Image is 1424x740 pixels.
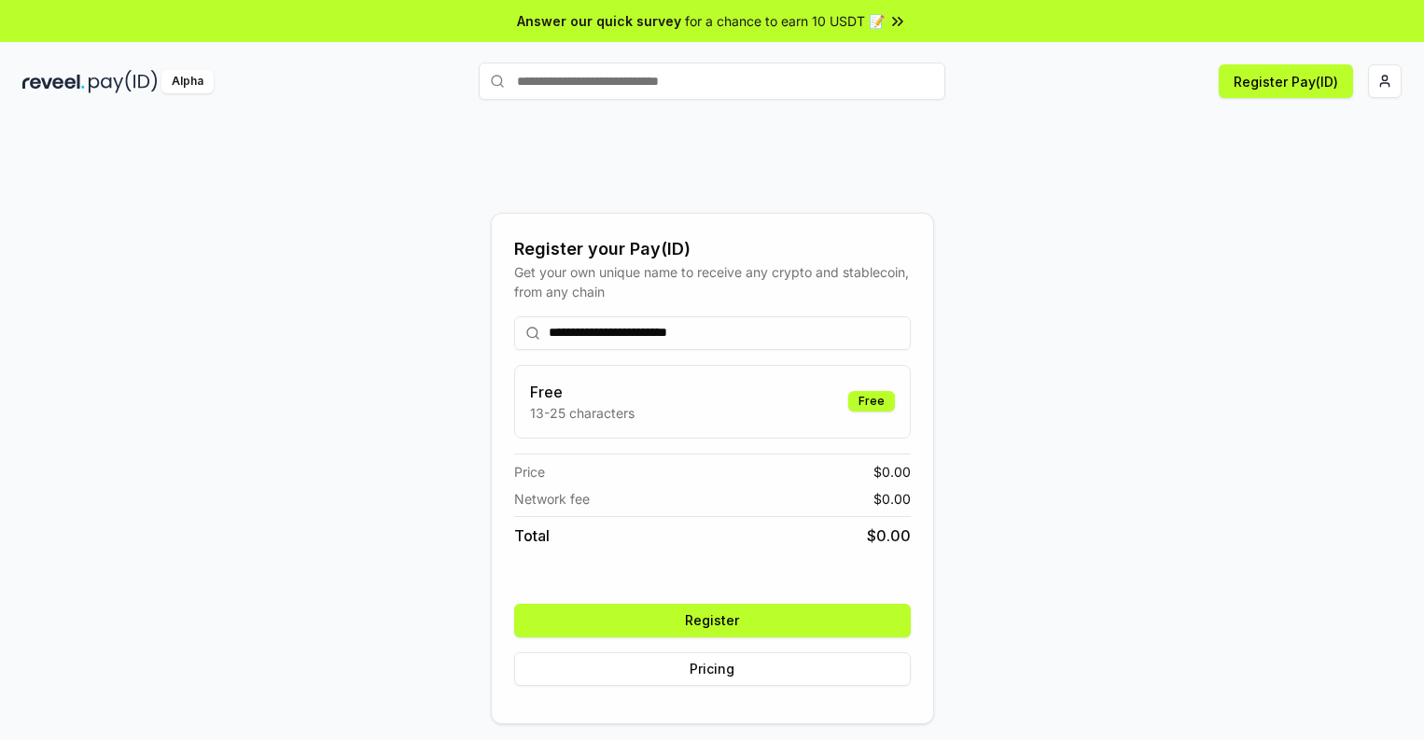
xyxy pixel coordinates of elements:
[22,70,85,93] img: reveel_dark
[848,391,895,412] div: Free
[514,489,590,509] span: Network fee
[867,524,911,547] span: $ 0.00
[514,262,911,301] div: Get your own unique name to receive any crypto and stablecoin, from any chain
[514,524,550,547] span: Total
[161,70,214,93] div: Alpha
[1219,64,1353,98] button: Register Pay(ID)
[514,604,911,637] button: Register
[530,381,635,403] h3: Free
[873,489,911,509] span: $ 0.00
[530,403,635,423] p: 13-25 characters
[514,652,911,686] button: Pricing
[514,462,545,482] span: Price
[873,462,911,482] span: $ 0.00
[514,236,911,262] div: Register your Pay(ID)
[517,11,681,31] span: Answer our quick survey
[685,11,885,31] span: for a chance to earn 10 USDT 📝
[89,70,158,93] img: pay_id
